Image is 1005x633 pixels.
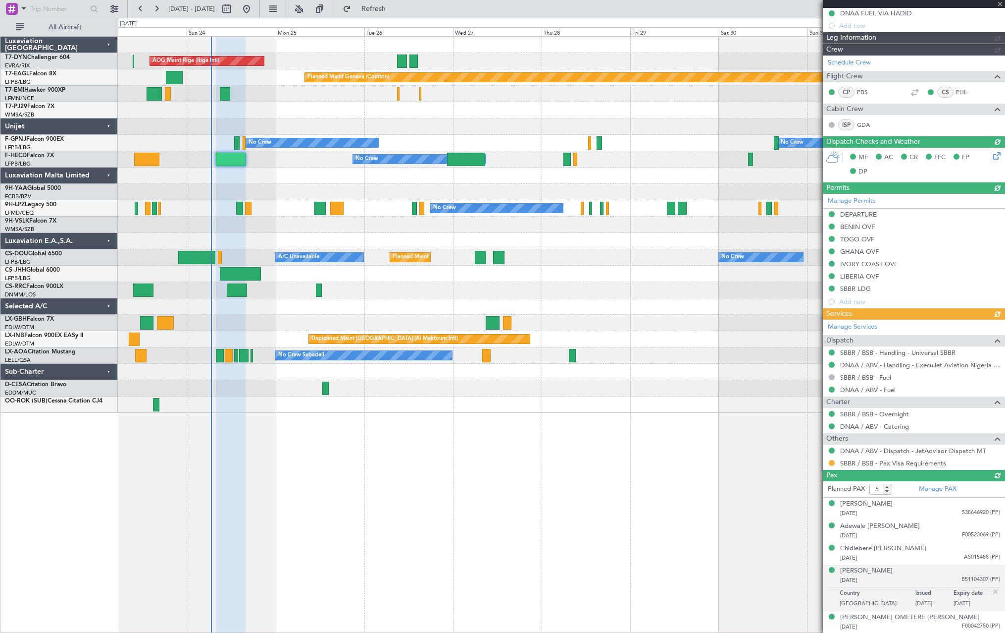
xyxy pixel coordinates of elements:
[5,340,34,347] a: EDLW/DTM
[5,153,54,159] a: F-HECDFalcon 7X
[5,284,63,289] a: CS-RRCFalcon 900LX
[5,55,70,60] a: T7-DYNChallenger 604
[5,275,31,282] a: LFPB/LBG
[5,284,26,289] span: CS-RRC
[307,70,389,85] div: Planned Maint Geneva (Cointrin)
[5,111,34,118] a: WMSA/SZB
[5,202,56,208] a: 9H-LPZLegacy 500
[5,382,27,388] span: D-CESA
[5,218,29,224] span: 9H-VSLK
[719,27,807,36] div: Sat 30
[30,1,87,16] input: Trip Number
[5,218,56,224] a: 9H-VSLKFalcon 7X
[278,250,319,265] div: A/C Unavailable
[5,382,66,388] a: D-CESACitation Bravo
[5,333,83,339] a: LX-INBFalcon 900EX EASy II
[152,54,219,68] div: AOG Maint Riga (Riga Intl)
[5,324,34,331] a: EDLW/DTM
[5,202,25,208] span: 9H-LPZ
[5,71,56,77] a: T7-EAGLFalcon 8X
[364,27,453,36] div: Tue 26
[355,152,378,167] div: No Crew
[542,27,630,36] div: Thu 28
[5,55,27,60] span: T7-DYN
[393,250,549,265] div: Planned Maint [GEOGRAPHIC_DATA] ([GEOGRAPHIC_DATA])
[5,258,31,266] a: LFPB/LBG
[5,185,27,191] span: 9H-YAA
[5,104,27,110] span: T7-PJ29
[5,267,60,273] a: CS-JHHGlobal 6000
[5,136,64,142] a: F-GPNJFalcon 900EX
[5,226,34,233] a: WMSA/SZB
[249,135,271,150] div: No Crew
[453,27,542,36] div: Wed 27
[276,27,364,36] div: Mon 25
[5,95,34,102] a: LFMN/NCE
[5,87,65,93] a: T7-EMIHawker 900XP
[5,316,54,322] a: LX-GBHFalcon 7X
[5,389,36,397] a: EDDM/MUC
[5,291,36,298] a: DNMM/LOS
[120,20,137,28] div: [DATE]
[5,251,28,257] span: CS-DOU
[5,333,24,339] span: LX-INB
[630,27,719,36] div: Fri 29
[278,348,324,363] div: No Crew Sabadell
[98,27,187,36] div: Sat 23
[353,5,395,12] span: Refresh
[5,87,24,93] span: T7-EMI
[5,349,76,355] a: LX-AOACitation Mustang
[781,135,804,150] div: No Crew
[5,71,29,77] span: T7-EAGL
[26,24,104,31] span: All Aircraft
[5,136,26,142] span: F-GPNJ
[5,193,31,200] a: FCBB/BZV
[5,398,102,404] a: OO-ROK (SUB)Cessna Citation CJ4
[5,78,31,86] a: LFPB/LBG
[5,398,48,404] span: OO-ROK (SUB)
[5,160,31,168] a: LFPB/LBG
[187,27,275,36] div: Sun 24
[5,185,61,191] a: 9H-YAAGlobal 5000
[433,201,456,216] div: No Crew
[5,316,27,322] span: LX-GBH
[5,144,31,151] a: LFPB/LBG
[5,267,26,273] span: CS-JHH
[11,19,107,35] button: All Aircraft
[311,332,458,346] div: Unplanned Maint [GEOGRAPHIC_DATA] (Al Maktoum Intl)
[5,153,27,159] span: F-HECD
[5,104,54,110] a: T7-PJ29Falcon 7X
[5,349,28,355] span: LX-AOA
[5,251,62,257] a: CS-DOUGlobal 6500
[168,4,215,13] span: [DATE] - [DATE]
[338,1,398,17] button: Refresh
[5,356,31,364] a: LELL/QSA
[5,209,34,217] a: LFMD/CEQ
[807,27,896,36] div: Sun 31
[721,250,744,265] div: No Crew
[5,62,30,69] a: EVRA/RIX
